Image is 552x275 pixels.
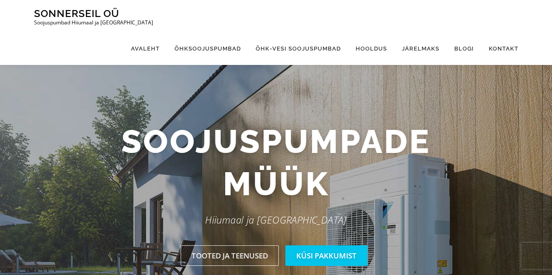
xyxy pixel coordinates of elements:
a: Tooted ja teenused [181,245,279,266]
a: Blogi [447,32,481,65]
a: Järelmaks [394,32,447,65]
a: Õhksoojuspumbad [167,32,248,65]
p: Hiiumaal ja [GEOGRAPHIC_DATA] [27,212,525,228]
a: Kontakt [481,32,518,65]
a: Küsi pakkumist [285,245,367,266]
a: Hooldus [348,32,394,65]
a: Õhk-vesi soojuspumbad [248,32,348,65]
h2: Soojuspumpade [27,120,525,205]
p: Soojuspumbad Hiiumaal ja [GEOGRAPHIC_DATA] [34,20,153,26]
a: Sonnerseil OÜ [34,7,119,19]
a: Avaleht [123,32,167,65]
span: müük [223,163,329,205]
